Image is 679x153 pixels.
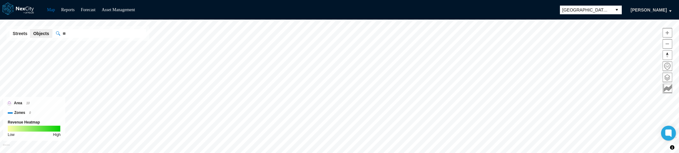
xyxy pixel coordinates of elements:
button: Objects [30,29,52,38]
span: Toggle attribution [670,144,674,151]
button: Home [663,61,672,71]
button: select [612,6,622,14]
a: Map [47,7,55,12]
span: [GEOGRAPHIC_DATA][PERSON_NAME] [562,7,609,13]
span: 0 [29,111,31,115]
button: Layers management [663,73,672,82]
div: Zones [8,110,61,116]
button: Zoom in [663,28,672,38]
span: 10 [26,101,30,105]
a: Asset Management [102,7,135,12]
span: Zoom in [663,28,672,37]
span: [PERSON_NAME] [631,7,667,13]
span: Zoom out [663,39,672,48]
div: Revenue Heatmap [8,119,61,125]
a: Forecast [81,7,95,12]
img: revenue [8,126,60,132]
button: Streets [10,29,30,38]
div: Low [8,132,15,138]
span: Reset bearing to north [663,51,672,60]
span: Objects [33,30,49,37]
button: Key metrics [663,84,672,93]
a: Mapbox homepage [3,144,10,151]
span: Streets [13,30,27,37]
button: Toggle attribution [668,144,676,151]
a: Reports [61,7,75,12]
button: Reset bearing to north [663,50,672,60]
button: [PERSON_NAME] [624,5,673,15]
button: Zoom out [663,39,672,49]
div: High [53,132,61,138]
div: Area [8,100,61,106]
